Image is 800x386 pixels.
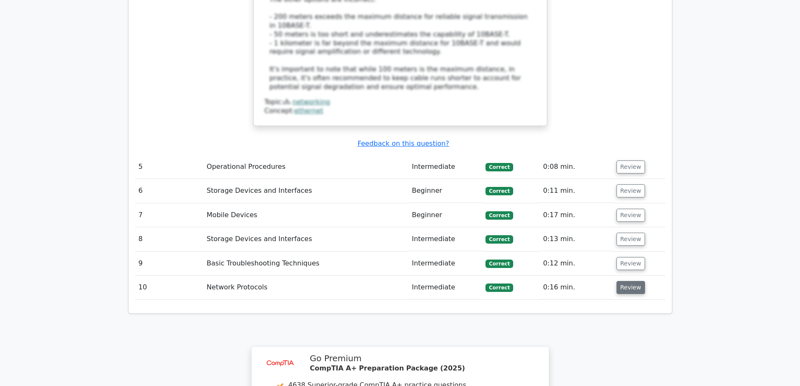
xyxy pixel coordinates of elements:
[616,281,645,294] button: Review
[203,276,409,299] td: Network Protocols
[616,209,645,222] button: Review
[294,107,323,115] a: ethernet
[135,276,204,299] td: 10
[485,260,513,268] span: Correct
[616,160,645,173] button: Review
[409,203,483,227] td: Beginner
[540,155,613,179] td: 0:08 min.
[409,252,483,276] td: Intermediate
[616,184,645,197] button: Review
[409,179,483,203] td: Beginner
[203,155,409,179] td: Operational Procedures
[540,227,613,251] td: 0:13 min.
[409,227,483,251] td: Intermediate
[540,179,613,203] td: 0:11 min.
[265,107,536,116] div: Concept:
[203,203,409,227] td: Mobile Devices
[409,155,483,179] td: Intermediate
[135,203,204,227] td: 7
[357,139,449,147] a: Feedback on this question?
[616,233,645,246] button: Review
[485,235,513,244] span: Correct
[540,252,613,276] td: 0:12 min.
[485,211,513,220] span: Correct
[135,227,204,251] td: 8
[540,276,613,299] td: 0:16 min.
[203,252,409,276] td: Basic Troubleshooting Techniques
[485,284,513,292] span: Correct
[485,163,513,171] span: Correct
[616,257,645,270] button: Review
[203,227,409,251] td: Storage Devices and Interfaces
[203,179,409,203] td: Storage Devices and Interfaces
[409,276,483,299] td: Intermediate
[135,179,204,203] td: 6
[292,98,330,106] a: networking
[135,155,204,179] td: 5
[135,252,204,276] td: 9
[485,187,513,195] span: Correct
[265,98,536,107] div: Topic:
[540,203,613,227] td: 0:17 min.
